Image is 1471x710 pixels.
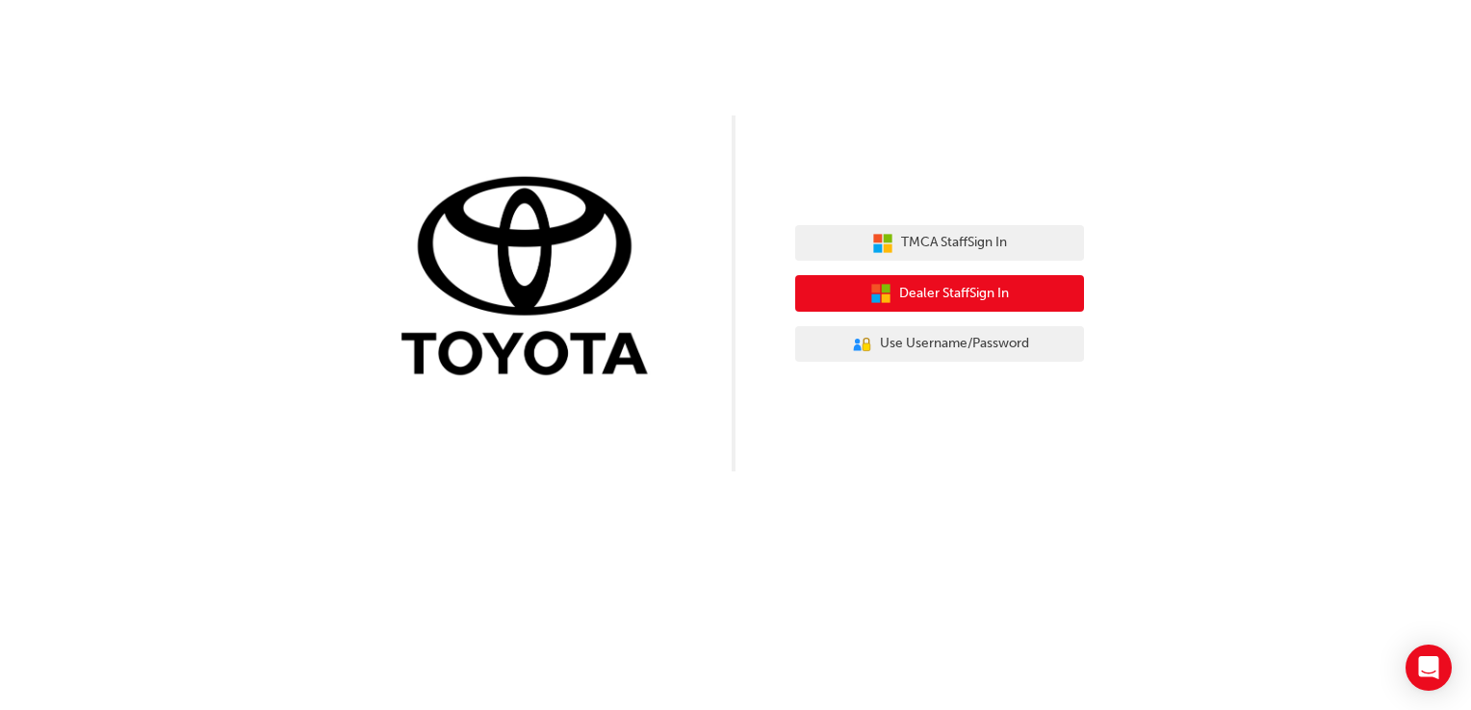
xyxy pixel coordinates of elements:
button: TMCA StaffSign In [795,225,1084,262]
img: Trak [387,172,676,385]
span: TMCA Staff Sign In [901,232,1007,254]
span: Dealer Staff Sign In [899,283,1009,305]
button: Dealer StaffSign In [795,275,1084,312]
button: Use Username/Password [795,326,1084,363]
span: Use Username/Password [880,333,1029,355]
div: Open Intercom Messenger [1406,645,1452,691]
